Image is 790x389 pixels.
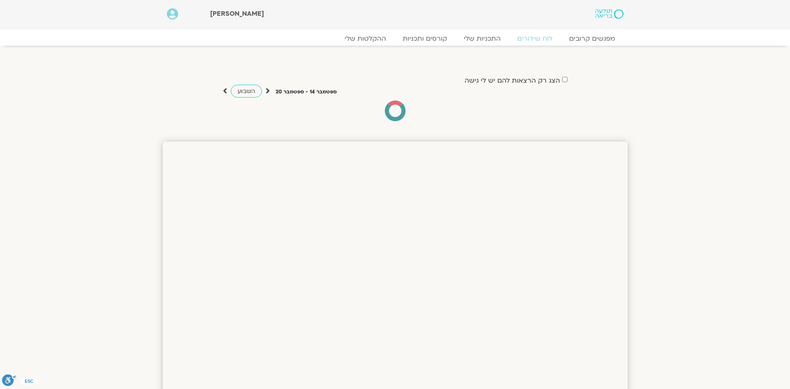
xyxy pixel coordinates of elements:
a: מפגשים קרובים [561,34,624,43]
a: קורסים ותכניות [394,34,455,43]
span: השבוע [237,87,255,95]
span: [PERSON_NAME] [210,9,264,18]
nav: Menu [167,34,624,43]
label: הצג רק הרצאות להם יש לי גישה [465,77,560,84]
a: השבוע [231,85,262,98]
a: התכניות שלי [455,34,509,43]
a: לוח שידורים [509,34,561,43]
p: ספטמבר 14 - ספטמבר 20 [276,88,337,96]
a: ההקלטות שלי [336,34,394,43]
